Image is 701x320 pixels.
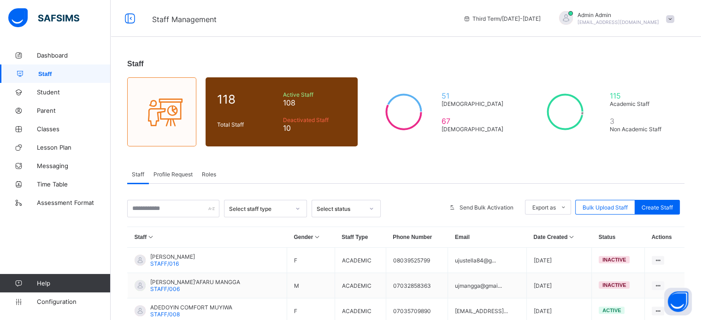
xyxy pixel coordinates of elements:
[150,311,180,318] span: STAFF/008
[283,123,346,133] span: 10
[37,180,111,188] span: Time Table
[127,60,144,68] span: Staff
[150,253,195,260] span: [PERSON_NAME]
[386,273,448,298] td: 07032858363
[442,126,507,133] span: [DEMOGRAPHIC_DATA]
[8,8,79,28] img: safsims
[283,98,346,107] span: 108
[147,234,154,240] i: Sort in Ascending Order
[642,204,673,211] span: Create Staff
[37,144,111,151] span: Lesson Plan
[610,91,669,100] span: 115
[386,248,448,273] td: 08039525799
[38,70,111,77] span: Staff
[610,116,669,126] span: 3
[526,248,591,273] td: [DATE]
[335,248,386,273] td: ACADEMIC
[386,227,448,248] th: Phone Number
[577,19,659,25] span: [EMAIL_ADDRESS][DOMAIN_NAME]
[37,88,111,96] span: Student
[128,227,287,248] th: Staff
[448,273,527,298] td: ujmangga@gmai...
[37,279,110,287] span: Help
[283,116,346,123] span: Deactivated Staff
[150,279,240,285] span: [PERSON_NAME]'AFARU MANGGA
[37,52,111,59] span: Dashboard
[610,100,669,107] span: Academic Staff
[602,308,621,313] span: active
[229,205,290,212] div: Select staff type
[664,288,692,315] button: Open asap
[567,234,575,240] i: Sort in Ascending Order
[317,205,364,212] div: Select status
[153,171,193,178] span: Profile Request
[132,171,144,178] span: Staff
[442,91,507,100] span: 51
[526,227,591,248] th: Date Created
[217,92,278,106] span: 118
[526,273,591,298] td: [DATE]
[37,125,111,133] span: Classes
[283,91,346,98] span: Active Staff
[335,273,386,298] td: ACADEMIC
[583,204,628,211] span: Bulk Upload Staff
[442,116,507,126] span: 67
[152,15,217,24] span: Staff Management
[287,227,335,248] th: Gender
[463,15,541,22] span: session/term information
[37,107,111,114] span: Parent
[442,100,507,107] span: [DEMOGRAPHIC_DATA]
[313,234,321,240] i: Sort in Ascending Order
[37,162,111,169] span: Messaging
[532,204,556,211] span: Export as
[202,171,216,178] span: Roles
[335,227,386,248] th: Staff Type
[150,260,179,267] span: STAFF/016
[37,298,110,305] span: Configuration
[550,11,679,26] div: AdminAdmin
[448,227,527,248] th: Email
[448,248,527,273] td: ujustella84@g...
[610,126,669,133] span: Non Academic Staff
[287,273,335,298] td: M
[150,285,180,292] span: STAFF/006
[592,227,645,248] th: Status
[602,257,626,262] span: inactive
[644,227,684,248] th: Actions
[602,282,626,288] span: inactive
[150,304,232,311] span: ADEDOYIN COMFORT MUYIWA
[577,12,659,18] span: Admin Admin
[37,199,111,206] span: Assessment Format
[287,248,335,273] td: F
[215,119,281,130] div: Total Staff
[459,204,513,211] span: Send Bulk Activation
